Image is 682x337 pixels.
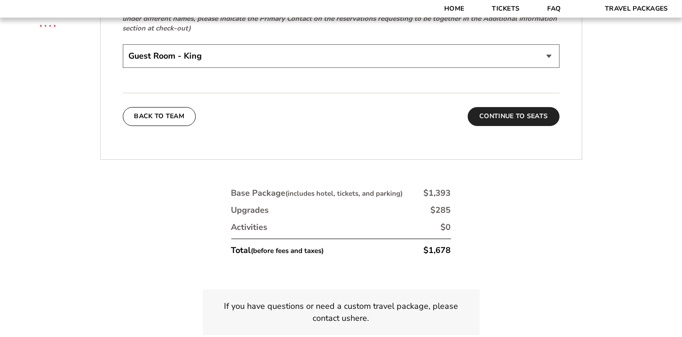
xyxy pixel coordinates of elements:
[231,205,269,216] div: Upgrades
[231,187,403,199] div: Base Package
[231,222,268,233] div: Activities
[123,107,196,126] button: Back To Team
[286,189,403,198] small: (includes hotel, tickets, and parking)
[231,245,324,256] div: Total
[424,187,451,199] div: $1,393
[28,5,68,45] img: CBS Sports Thanksgiving Classic
[424,245,451,256] div: $1,678
[431,205,451,216] div: $285
[351,313,368,324] a: here
[214,301,469,324] p: If you have questions or need a custom travel package, please contact us .
[251,246,324,255] small: (before fees and taxes)
[468,107,559,126] button: Continue To Seats
[441,222,451,233] div: $0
